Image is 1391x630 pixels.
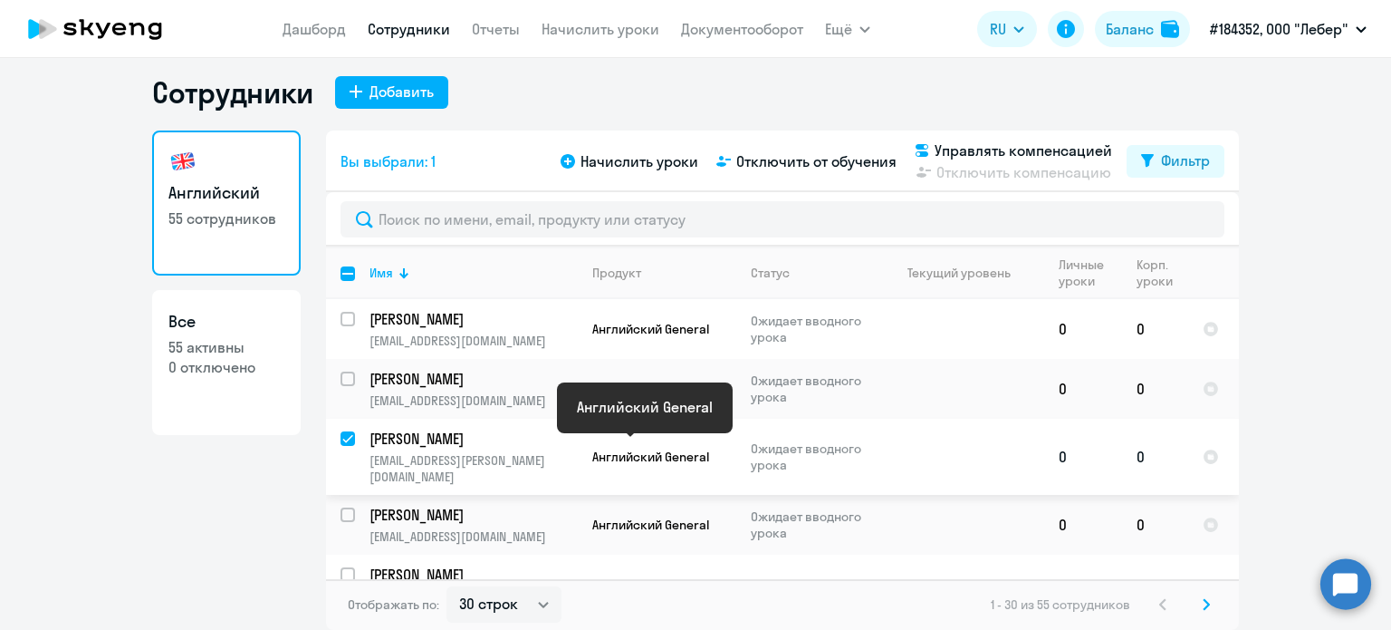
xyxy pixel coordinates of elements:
[335,76,448,109] button: Добавить
[751,441,875,473] p: Ожидает вводного урока
[152,74,313,111] h1: Сотрудники
[1161,20,1179,38] img: balance
[577,396,713,418] div: Английский General
[592,265,641,281] div: Продукт
[592,381,709,397] span: Английский General
[907,265,1011,281] div: Текущий уровень
[369,309,574,329] p: [PERSON_NAME]
[592,265,735,281] div: Продукт
[369,565,574,585] p: [PERSON_NAME]
[592,321,709,337] span: Английский General
[1122,299,1188,359] td: 0
[580,150,698,172] span: Начислить уроки
[369,429,574,449] p: [PERSON_NAME]
[168,337,284,357] p: 55 активны
[1137,257,1187,289] div: Корп. уроки
[283,20,346,38] a: Дашборд
[368,20,450,38] a: Сотрудники
[991,596,1130,613] span: 1 - 30 из 55 сотрудников
[1127,145,1224,178] button: Фильтр
[341,201,1224,237] input: Поиск по имени, email, продукту или статусу
[751,265,790,281] div: Статус
[152,290,301,435] a: Все55 активны0 отключено
[369,452,577,485] p: [EMAIL_ADDRESS][PERSON_NAME][DOMAIN_NAME]
[751,577,875,609] p: Ожидает вводного урока
[1059,257,1105,289] div: Личные уроки
[542,20,659,38] a: Начислить уроки
[341,150,436,172] span: Вы выбрали: 1
[152,131,301,276] a: Английский55 сотрудников
[751,265,875,281] div: Статус
[990,18,1006,40] span: RU
[369,393,577,409] p: [EMAIL_ADDRESS][DOMAIN_NAME]
[1122,419,1188,495] td: 0
[751,509,875,541] p: Ожидает вводного урока
[1201,7,1376,51] button: #184352, ООО "Лебер"
[825,18,852,40] span: Ещё
[977,11,1037,47] button: RU
[592,517,709,533] span: Английский General
[681,20,803,38] a: Документооборот
[890,265,1043,281] div: Текущий уровень
[1106,18,1154,40] div: Баланс
[592,449,709,465] span: Английский General
[751,373,875,405] p: Ожидает вводного урока
[825,11,870,47] button: Ещё
[369,565,577,585] a: [PERSON_NAME]
[1137,257,1173,289] div: Корп. уроки
[168,357,284,377] p: 0 отключено
[168,208,284,228] p: 55 сотрудников
[369,369,574,389] p: [PERSON_NAME]
[935,140,1112,161] span: Управлять компенсацией
[369,505,577,525] a: [PERSON_NAME]
[472,20,520,38] a: Отчеты
[1044,299,1122,359] td: 0
[1044,359,1122,419] td: 0
[1095,11,1190,47] button: Балансbalance
[168,310,284,334] h3: Все
[369,265,393,281] div: Имя
[736,150,897,172] span: Отключить от обучения
[369,369,577,389] a: [PERSON_NAME]
[369,429,577,449] a: [PERSON_NAME]
[1044,495,1122,555] td: 0
[1161,150,1210,171] div: Фильтр
[751,313,875,345] p: Ожидает вводного урока
[1059,257,1121,289] div: Личные уроки
[1122,359,1188,419] td: 0
[168,147,197,176] img: english
[1044,419,1122,495] td: 0
[369,81,434,102] div: Добавить
[348,596,439,613] span: Отображать по:
[369,309,577,329] a: [PERSON_NAME]
[369,265,577,281] div: Имя
[1210,18,1348,40] p: #184352, ООО "Лебер"
[369,528,577,545] p: [EMAIL_ADDRESS][DOMAIN_NAME]
[168,181,284,205] h3: Английский
[1122,495,1188,555] td: 0
[369,505,574,525] p: [PERSON_NAME]
[369,333,577,349] p: [EMAIL_ADDRESS][DOMAIN_NAME]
